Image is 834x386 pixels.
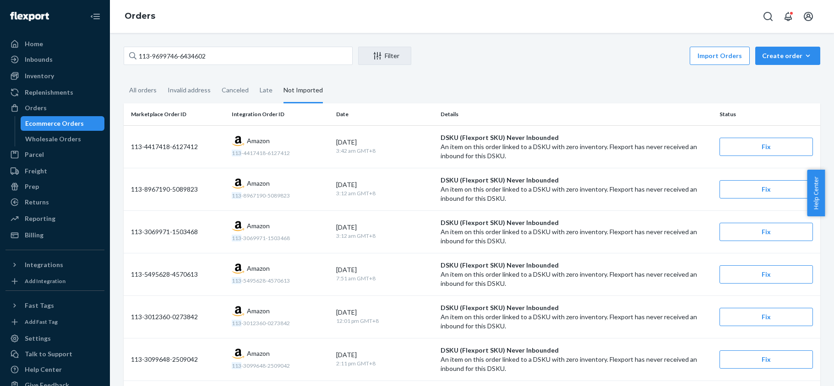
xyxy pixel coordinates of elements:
th: Status [716,103,820,125]
div: 113-3069971-1503468 [131,227,224,236]
div: Prep [25,182,39,191]
p: DSKU (Flexport SKU) Never Inbounded [441,133,712,142]
div: Parcel [25,150,44,159]
a: Add Integration [5,276,104,287]
a: Settings [5,331,104,346]
p: An item on this order linked to a DSKU with zero inventory. Flexport has never received an inboun... [441,185,712,203]
div: Returns [25,198,49,207]
div: 3:42 am GMT+8 [336,147,433,155]
div: Talk to Support [25,349,72,359]
button: Fix [720,308,813,326]
div: Inbounds [25,55,53,64]
button: Filter [358,47,411,65]
div: Not Imported [283,78,323,103]
div: -8967190-5089823 [232,192,329,199]
div: Freight [25,166,47,176]
a: Prep [5,179,104,194]
div: 12:01 pm GMT+8 [336,317,433,326]
p: An item on this order linked to a DSKU with zero inventory. Flexport has never received an inboun... [441,142,712,161]
div: [DATE] [336,223,433,232]
th: Marketplace Order ID [124,103,228,125]
div: -3069971-1503468 [232,234,329,242]
div: 113-3099648-2509042 [131,355,224,364]
span: Amazon [247,221,270,231]
div: Invalid address [168,78,211,102]
div: Add Integration [25,277,65,285]
button: Fix [720,180,813,198]
div: Replenishments [25,88,73,97]
p: DSKU (Flexport SKU) Never Inbounded [441,176,712,185]
span: Amazon [247,136,270,145]
a: Billing [5,228,104,242]
div: Create order [762,51,813,60]
div: 113-8967190-5089823 [131,185,224,194]
a: Freight [5,164,104,178]
div: Settings [25,334,51,343]
em: 113 [232,150,241,156]
button: Fix [720,350,813,369]
em: 113 [232,362,241,369]
div: -3099648-2509042 [232,362,329,370]
div: Reporting [25,214,55,223]
div: Orders [25,103,47,113]
th: Integration Order ID [228,103,333,125]
span: Amazon [247,306,270,316]
div: Add Fast Tag [25,318,58,326]
a: Help Center [5,362,104,377]
a: Orders [5,101,104,115]
div: 3:12 am GMT+8 [336,232,433,241]
p: DSKU (Flexport SKU) Never Inbounded [441,346,712,355]
p: DSKU (Flexport SKU) Never Inbounded [441,218,712,227]
button: Fix [720,265,813,284]
ol: breadcrumbs [117,3,163,30]
a: Ecommerce Orders [21,116,105,131]
a: Add Fast Tag [5,316,104,327]
div: Canceled [222,78,249,102]
div: -3012360-0273842 [232,319,329,327]
a: Home [5,37,104,51]
input: Search orders [124,47,353,65]
button: Open notifications [779,7,797,26]
div: Billing [25,231,44,240]
span: Amazon [247,179,270,188]
p: An item on this order linked to a DSKU with zero inventory. Flexport has never received an inboun... [441,227,712,246]
p: An item on this order linked to a DSKU with zero inventory. Flexport has never received an inboun... [441,270,712,288]
div: Wholesale Orders [25,134,81,144]
em: 113 [232,192,241,199]
em: 113 [232,277,241,284]
div: 113-4417418-6127412 [131,142,224,151]
em: 113 [232,235,241,241]
a: Talk to Support [5,347,104,361]
em: 113 [232,320,241,327]
div: Inventory [25,71,54,80]
div: 2:11 pm GMT+8 [336,359,433,368]
a: Returns [5,195,104,209]
span: Amazon [247,264,270,273]
p: An item on this order linked to a DSKU with zero inventory. Flexport has never received an inboun... [441,355,712,373]
div: 113-5495628-4570613 [131,270,224,279]
button: Open account menu [799,7,818,26]
button: Import Orders [690,47,750,65]
div: Ecommerce Orders [25,119,84,128]
button: Create order [755,47,820,65]
button: Close Navigation [86,7,104,26]
div: [DATE] [336,308,433,317]
div: All orders [129,78,157,102]
div: -5495628-4570613 [232,277,329,284]
div: [DATE] [336,180,433,189]
div: 3:12 am GMT+8 [336,189,433,198]
p: DSKU (Flexport SKU) Never Inbounded [441,261,712,270]
p: DSKU (Flexport SKU) Never Inbounded [441,303,712,312]
a: Reporting [5,211,104,226]
div: [DATE] [336,138,433,147]
button: Fix [720,138,813,156]
a: Replenishments [5,85,104,100]
div: -4417418-6127412 [232,149,329,157]
button: Fix [720,223,813,241]
div: [DATE] [336,350,433,359]
button: Fast Tags [5,298,104,313]
button: Integrations [5,257,104,272]
p: An item on this order linked to a DSKU with zero inventory. Flexport has never received an inboun... [441,312,712,331]
div: 113-3012360-0273842 [131,312,224,322]
a: Inventory [5,69,104,83]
